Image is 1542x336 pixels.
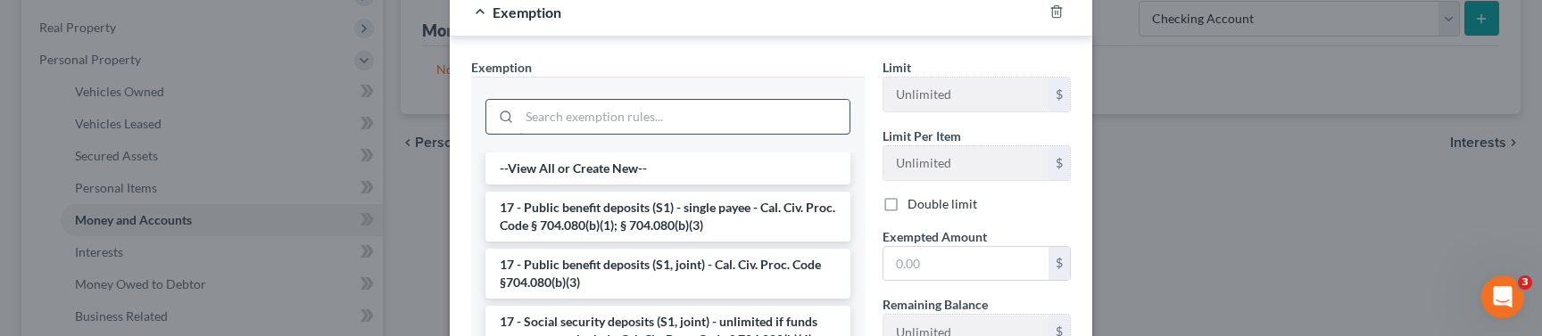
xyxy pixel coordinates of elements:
[883,127,961,145] label: Limit Per Item
[1049,78,1070,111] div: $
[908,195,977,213] label: Double limit
[1481,275,1524,318] iframe: Intercom live chat
[519,100,850,134] input: Search exemption rules...
[883,146,1049,180] input: --
[883,247,1049,281] input: 0.00
[883,78,1049,111] input: --
[1049,146,1070,180] div: $
[485,249,850,299] li: 17 - Public benefit deposits (S1, joint) - Cal. Civ. Proc. Code §704.080(b)(3)
[883,295,988,314] label: Remaining Balance
[485,152,850,184] li: --View All or Create New--
[471,60,532,75] span: Exemption
[493,4,561,20] span: Exemption
[1518,275,1532,290] span: 3
[883,229,987,244] span: Exempted Amount
[1049,247,1070,281] div: $
[883,60,911,75] span: Limit
[485,192,850,242] li: 17 - Public benefit deposits (S1) - single payee - Cal. Civ. Proc. Code § 704.080(b)(1); § 704.08...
